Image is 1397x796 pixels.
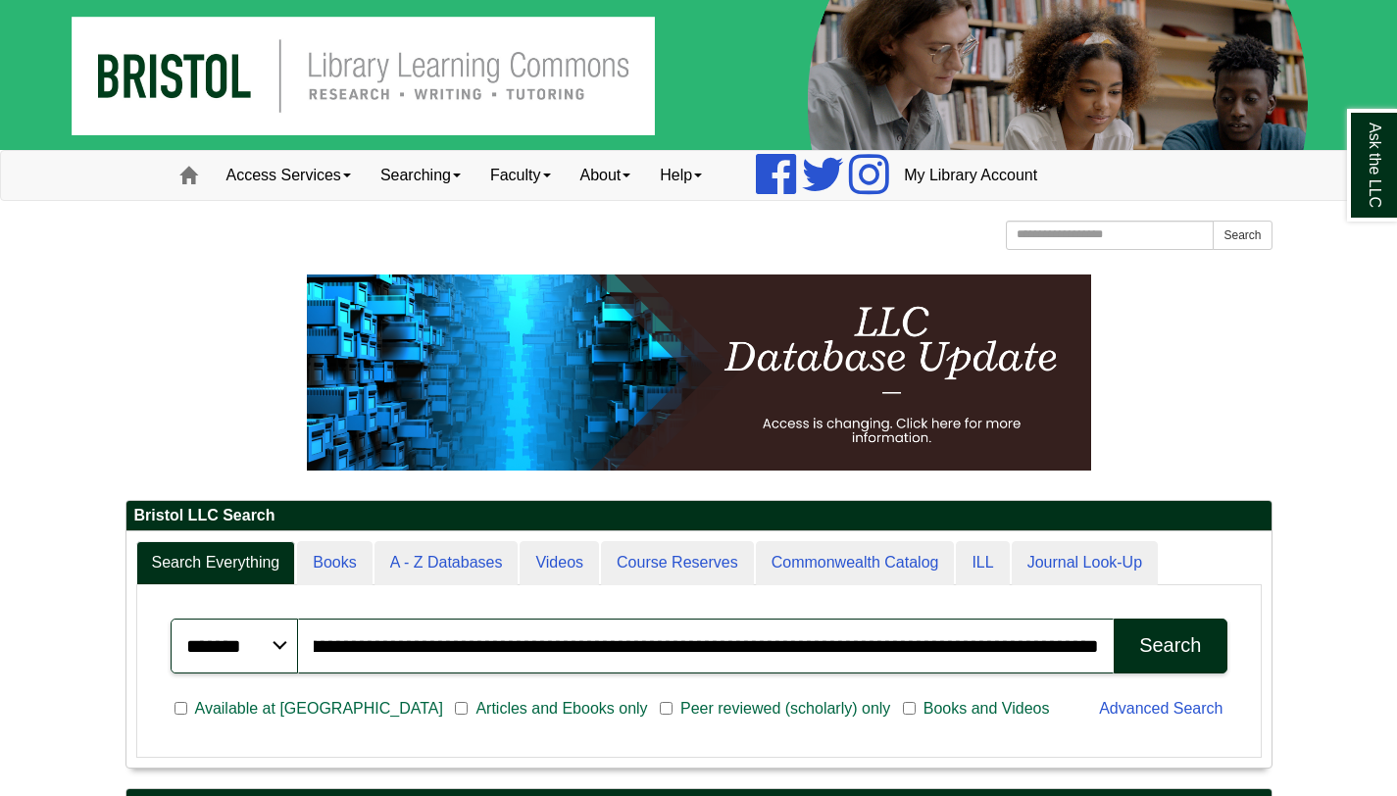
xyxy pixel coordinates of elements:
[126,501,1272,531] h2: Bristol LLC Search
[903,700,916,718] input: Books and Videos
[475,151,566,200] a: Faculty
[1012,541,1158,585] a: Journal Look-Up
[374,541,519,585] a: A - Z Databases
[889,151,1052,200] a: My Library Account
[673,697,898,721] span: Peer reviewed (scholarly) only
[212,151,366,200] a: Access Services
[756,541,955,585] a: Commonwealth Catalog
[136,541,296,585] a: Search Everything
[1114,619,1226,673] button: Search
[187,697,451,721] span: Available at [GEOGRAPHIC_DATA]
[366,151,475,200] a: Searching
[520,541,599,585] a: Videos
[916,697,1058,721] span: Books and Videos
[956,541,1009,585] a: ILL
[297,541,372,585] a: Books
[468,697,655,721] span: Articles and Ebooks only
[455,700,468,718] input: Articles and Ebooks only
[1099,700,1222,717] a: Advanced Search
[307,274,1091,471] img: HTML tutorial
[645,151,717,200] a: Help
[1139,634,1201,657] div: Search
[660,700,673,718] input: Peer reviewed (scholarly) only
[566,151,646,200] a: About
[601,541,754,585] a: Course Reserves
[175,700,187,718] input: Available at [GEOGRAPHIC_DATA]
[1213,221,1272,250] button: Search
